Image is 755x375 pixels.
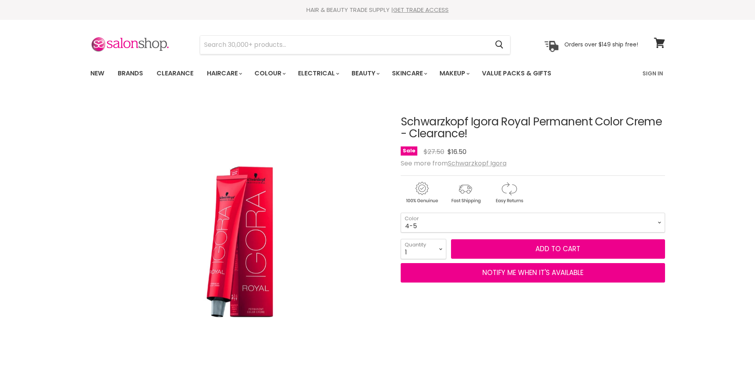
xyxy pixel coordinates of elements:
[447,147,466,156] span: $16.50
[401,239,446,259] select: Quantity
[476,65,557,82] a: Value Packs & Gifts
[169,139,308,348] img: Schwarzkopf Igora Royal Permanent Color Creme - Clearance!
[84,65,110,82] a: New
[424,147,444,156] span: $27.50
[200,35,510,54] form: Product
[112,65,149,82] a: Brands
[535,244,580,254] span: Add to cart
[393,6,449,14] a: GET TRADE ACCESS
[444,181,486,205] img: shipping.gif
[448,159,507,168] a: Schwarzkopf Igora
[451,239,665,259] button: Add to cart
[84,62,598,85] ul: Main menu
[80,6,675,14] div: HAIR & BEAUTY TRADE SUPPLY |
[488,181,530,205] img: returns.gif
[386,65,432,82] a: Skincare
[151,65,199,82] a: Clearance
[200,36,489,54] input: Search
[201,65,247,82] a: Haircare
[346,65,384,82] a: Beauty
[401,263,665,283] button: NOTIFY ME WHEN IT'S AVAILABLE
[434,65,474,82] a: Makeup
[638,65,668,82] a: Sign In
[489,36,510,54] button: Search
[292,65,344,82] a: Electrical
[401,146,417,156] span: Sale
[80,62,675,85] nav: Main
[401,116,665,140] h1: Schwarzkopf Igora Royal Permanent Color Creme - Clearance!
[401,181,443,205] img: genuine.gif
[564,41,638,48] p: Orders over $149 ship free!
[401,159,507,168] span: See more from
[248,65,291,82] a: Colour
